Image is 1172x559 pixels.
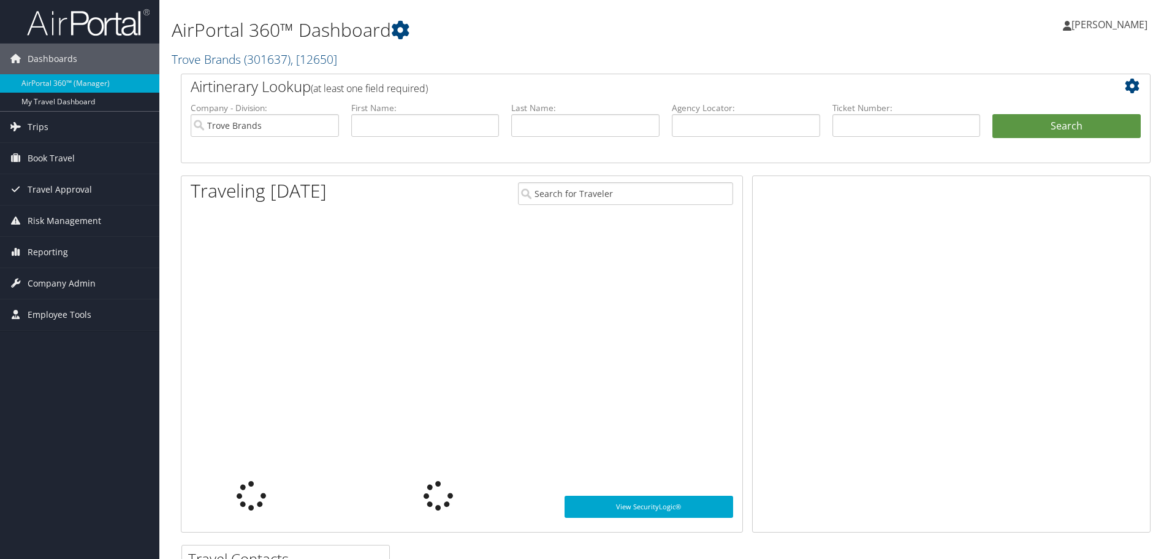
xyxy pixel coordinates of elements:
[28,174,92,205] span: Travel Approval
[172,17,831,43] h1: AirPortal 360™ Dashboard
[28,268,96,299] span: Company Admin
[518,182,733,205] input: Search for Traveler
[244,51,291,67] span: ( 301637 )
[28,112,48,142] span: Trips
[28,44,77,74] span: Dashboards
[28,206,101,236] span: Risk Management
[351,102,500,114] label: First Name:
[172,51,337,67] a: Trove Brands
[1063,6,1160,43] a: [PERSON_NAME]
[28,143,75,174] span: Book Travel
[191,178,327,204] h1: Traveling [DATE]
[992,114,1141,139] button: Search
[291,51,337,67] span: , [ 12650 ]
[565,496,733,518] a: View SecurityLogic®
[191,76,1060,97] h2: Airtinerary Lookup
[28,237,68,268] span: Reporting
[311,82,428,95] span: (at least one field required)
[28,299,91,330] span: Employee Tools
[27,8,150,37] img: airportal-logo.png
[1071,18,1147,31] span: [PERSON_NAME]
[191,102,339,114] label: Company - Division:
[511,102,660,114] label: Last Name:
[832,102,981,114] label: Ticket Number:
[672,102,820,114] label: Agency Locator:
